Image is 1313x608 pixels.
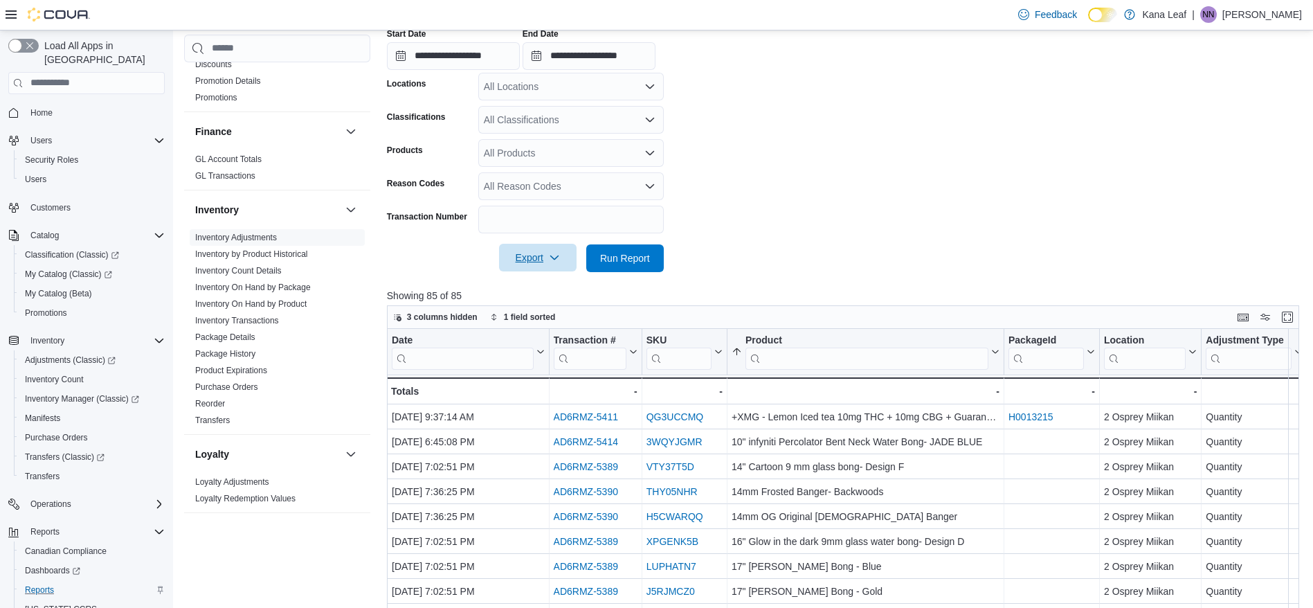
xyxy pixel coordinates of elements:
a: Customers [25,199,76,216]
div: [DATE] 7:02:51 PM [392,583,545,600]
button: Reports [25,524,65,540]
button: Reports [14,580,170,600]
button: Loyalty [195,447,340,461]
button: Open list of options [644,181,655,192]
a: 3WQYJGMR [646,436,703,447]
div: Loyalty [184,474,370,512]
h3: Inventory [195,203,239,217]
button: Keyboard shortcuts [1235,309,1251,325]
span: Security Roles [25,154,78,166]
div: 17" [PERSON_NAME] Bong - Gold [732,583,999,600]
button: Users [14,170,170,189]
div: - [646,383,723,400]
span: Transfers (Classic) [25,451,105,463]
span: Transfers [19,468,165,485]
h3: Finance [195,125,232,138]
a: My Catalog (Classic) [14,265,170,284]
span: GL Transactions [195,170,255,181]
span: Dashboards [25,565,80,576]
div: +XMG - Lemon Iced tea 10mg THC + 10mg CBG + Guarana - Hybrid - 355ml [732,409,999,425]
button: Open list of options [644,147,655,159]
span: Customers [25,199,165,216]
a: Package History [195,349,255,359]
div: Adjustment Type [1206,334,1292,369]
div: Quantity [1206,458,1303,475]
div: Quantity [1206,583,1303,600]
span: Loyalty Redemption Values [195,493,296,504]
div: SKU URL [646,334,712,369]
a: Package Details [195,332,255,342]
div: Noreen Nichol [1200,6,1217,23]
span: My Catalog (Beta) [19,285,165,302]
p: Showing 85 of 85 [387,289,1309,303]
span: Loyalty Adjustments [195,476,269,488]
a: AD6RMZ-5390 [553,511,617,522]
div: Discounts & Promotions [184,56,370,111]
button: Adjustment Type [1206,334,1303,369]
span: Inventory On Hand by Product [195,298,307,310]
img: Cova [28,8,90,21]
a: Users [19,171,52,188]
span: Reports [25,584,54,596]
a: GL Transactions [195,171,255,181]
div: 16" Glow in the dark 9mm glass water bong- Design D [732,533,999,550]
a: Inventory On Hand by Package [195,283,311,292]
span: Inventory [25,332,165,349]
a: Product Expirations [195,366,267,375]
a: Promotions [195,93,237,102]
span: Canadian Compliance [19,543,165,560]
div: Quantity [1206,433,1303,450]
a: AD6RMZ-5389 [553,461,617,472]
a: Reports [19,582,60,598]
div: Date [392,334,534,369]
span: GL Account Totals [195,154,262,165]
a: Classification (Classic) [19,247,125,263]
span: Inventory Adjustments [195,232,277,243]
span: Package History [195,348,255,359]
div: 2 Osprey Miikan [1104,458,1197,475]
button: My Catalog (Beta) [14,284,170,303]
button: Finance [343,123,359,140]
span: Canadian Compliance [25,546,107,557]
span: Customers [30,202,71,213]
span: Adjustments (Classic) [25,355,116,366]
a: Adjustments (Classic) [19,352,121,368]
input: Dark Mode [1088,8,1117,22]
button: Transaction # [553,334,637,369]
div: Totals [391,383,545,400]
span: Feedback [1035,8,1077,21]
button: Operations [3,494,170,514]
button: Catalog [3,226,170,245]
div: PackageId [1008,334,1084,347]
a: H5CWARQQ [646,511,703,522]
span: Inventory Transactions [195,315,279,326]
div: 10" infyniti Percolator Bent Neck Water Bong- JADE BLUE [732,433,999,450]
a: Purchase Orders [19,429,93,446]
a: H0013215 [1008,411,1053,422]
span: Product Expirations [195,365,267,376]
div: Quantity [1206,409,1303,425]
button: Reports [3,522,170,542]
input: Press the down key to open a popover containing a calendar. [523,42,655,70]
button: Open list of options [644,81,655,92]
button: Purchase Orders [14,428,170,447]
button: Security Roles [14,150,170,170]
span: Inventory Count [25,374,84,385]
a: Canadian Compliance [19,543,112,560]
button: SKU [646,334,723,369]
a: QG3UCCMQ [646,411,703,422]
div: [DATE] 6:45:08 PM [392,433,545,450]
a: THY05NHR [646,486,698,497]
span: My Catalog (Classic) [19,266,165,283]
a: Adjustments (Classic) [14,350,170,370]
span: Dashboards [19,562,165,579]
p: | [1192,6,1195,23]
a: Transfers (Classic) [19,449,110,465]
div: [DATE] 7:02:51 PM [392,558,545,575]
div: - [1008,383,1095,400]
button: Transfers [14,467,170,486]
button: Catalog [25,227,64,244]
label: Reason Codes [387,178,444,189]
div: Package URL [1008,334,1084,369]
button: Open list of options [644,114,655,125]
